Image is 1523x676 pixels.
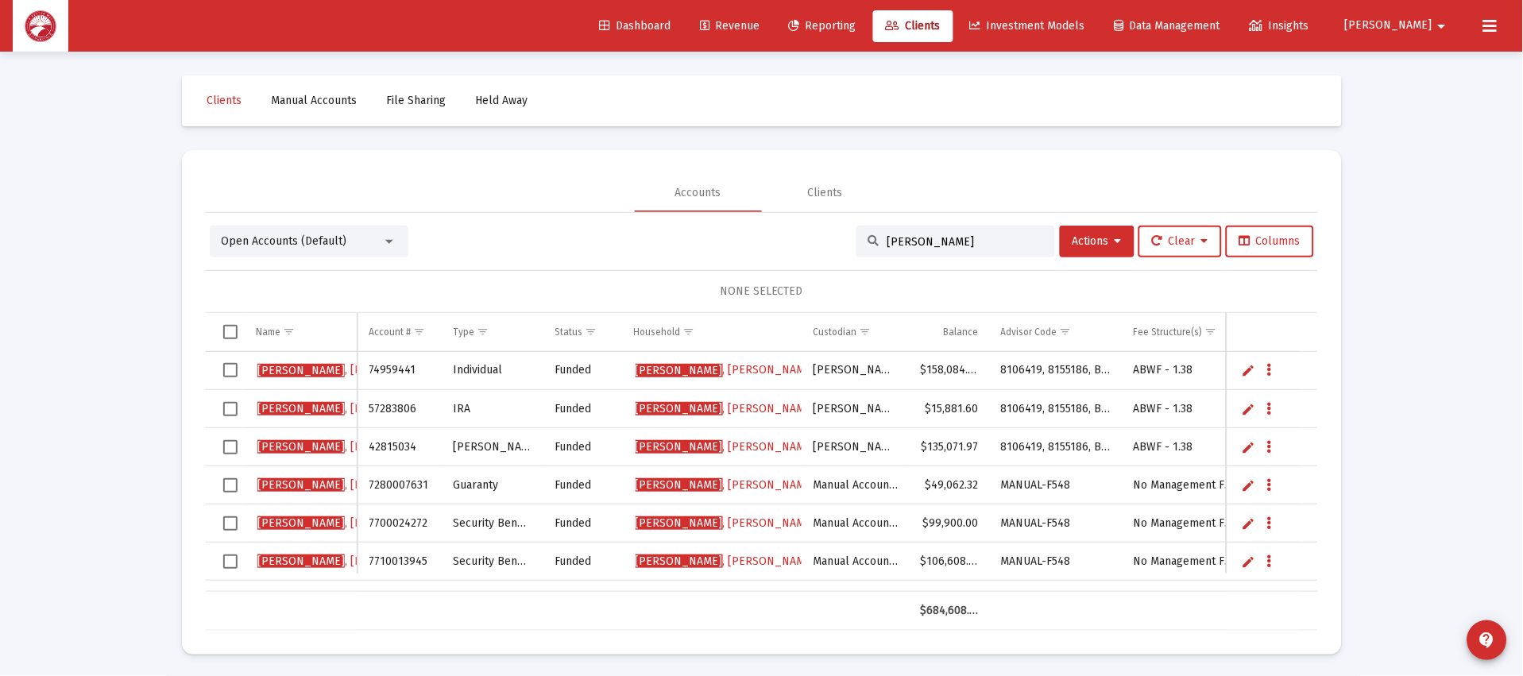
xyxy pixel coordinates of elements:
span: [PERSON_NAME] [636,440,723,454]
td: Column Type [443,313,544,351]
span: Show filter options for column 'Account #' [413,326,425,338]
td: MANUAL-F548 [990,466,1123,504]
td: Security Benefit [443,543,544,581]
span: Held Away [476,94,528,107]
td: $158,084.05 [909,352,990,390]
a: [PERSON_NAME], [PERSON_NAME] A Household [634,397,885,421]
span: [PERSON_NAME] [257,440,345,454]
a: Held Away [463,85,541,117]
a: Edit [1242,440,1256,454]
td: Manual Accounts [802,543,909,581]
div: Funded [555,439,612,455]
td: No Management Fee [1123,466,1247,504]
td: ABWF - 1.38 [1123,390,1247,428]
td: No Management Fee [1123,581,1247,619]
td: $99,900.00 [909,504,990,543]
span: [PERSON_NAME] [636,364,723,377]
td: 7700024272 [358,504,442,543]
div: Household [634,326,681,338]
a: Edit [1242,478,1256,493]
td: Column Custodian [802,313,909,351]
span: [PERSON_NAME] [257,402,345,415]
button: [PERSON_NAME] [1326,10,1471,41]
div: Account # [369,326,411,338]
td: 7710013945 [358,543,442,581]
td: 7280012264 [358,581,442,619]
span: [PERSON_NAME] [636,516,723,530]
button: Columns [1226,226,1314,257]
div: NONE SELECTED [218,284,1305,299]
div: Select row [223,363,238,377]
a: [PERSON_NAME], [PERSON_NAME] [256,512,439,535]
span: , [PERSON_NAME] [257,516,438,530]
td: MANUAL-F548 [990,581,1123,619]
span: , [PERSON_NAME] [257,440,438,454]
span: Open Accounts (Default) [222,234,347,248]
a: [PERSON_NAME], [PERSON_NAME] [256,473,439,497]
a: [PERSON_NAME], [PERSON_NAME] A Household [634,550,885,574]
a: Edit [1242,516,1256,531]
div: Balance [944,326,979,338]
span: Columns [1239,234,1301,248]
a: Edit [1242,554,1256,569]
td: ABWF - 1.38 [1123,428,1247,466]
span: , [PERSON_NAME] A Household [636,440,883,454]
span: File Sharing [387,94,446,107]
a: Clients [873,10,953,42]
span: , [PERSON_NAME] A Household [636,402,883,415]
td: 42815034 [358,428,442,466]
div: Accounts [675,185,721,201]
td: Manual Accounts [802,504,909,543]
span: Revenue [700,19,760,33]
span: [PERSON_NAME] [257,478,345,492]
span: Reporting [789,19,856,33]
a: Insights [1237,10,1322,42]
div: Select all [223,325,238,339]
td: Manual Accounts [802,581,909,619]
div: Select row [223,478,238,493]
a: Investment Models [957,10,1098,42]
td: Manual Accounts [802,466,909,504]
span: [PERSON_NAME] [636,478,723,492]
input: Search [887,235,1043,249]
div: Type [454,326,475,338]
span: , [PERSON_NAME] [257,402,438,415]
span: [PERSON_NAME] [636,402,723,415]
td: Column Advisor Code [990,313,1123,351]
span: Show filter options for column 'Household' [683,326,695,338]
a: Dashboard [586,10,683,42]
div: Funded [555,362,612,378]
td: Security Benefit [443,504,544,543]
span: Actions [1073,234,1122,248]
div: Clients [808,185,843,201]
a: [PERSON_NAME], [PERSON_NAME] A Household [634,512,885,535]
span: , [PERSON_NAME] A Household [636,478,883,492]
div: Select row [223,440,238,454]
td: $120,000.00 [909,581,990,619]
a: Revenue [687,10,772,42]
div: Fee Structure(s) [1134,326,1203,338]
div: Funded [555,401,612,417]
td: [PERSON_NAME] [802,352,909,390]
td: Column Household [623,313,802,351]
td: 8106419, 8155186, BF31 [990,352,1123,390]
td: [PERSON_NAME] [443,428,544,466]
td: ABWF - 1.38 [1123,352,1247,390]
td: 8106419, 8155186, BF31 [990,428,1123,466]
span: Dashboard [599,19,671,33]
td: Column Status [544,313,623,351]
mat-icon: contact_support [1478,631,1497,650]
span: , [PERSON_NAME] [257,554,438,568]
mat-icon: arrow_drop_down [1432,10,1451,42]
td: Column Balance [909,313,990,351]
td: 57283806 [358,390,442,428]
a: Manual Accounts [259,85,370,117]
span: , [PERSON_NAME] [257,363,438,377]
span: Investment Models [970,19,1085,33]
button: Actions [1060,226,1135,257]
span: [PERSON_NAME] [257,554,345,568]
td: 74959441 [358,352,442,390]
span: Manual Accounts [272,94,358,107]
span: Show filter options for column 'Type' [477,326,489,338]
a: [PERSON_NAME], [PERSON_NAME] [256,358,439,382]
